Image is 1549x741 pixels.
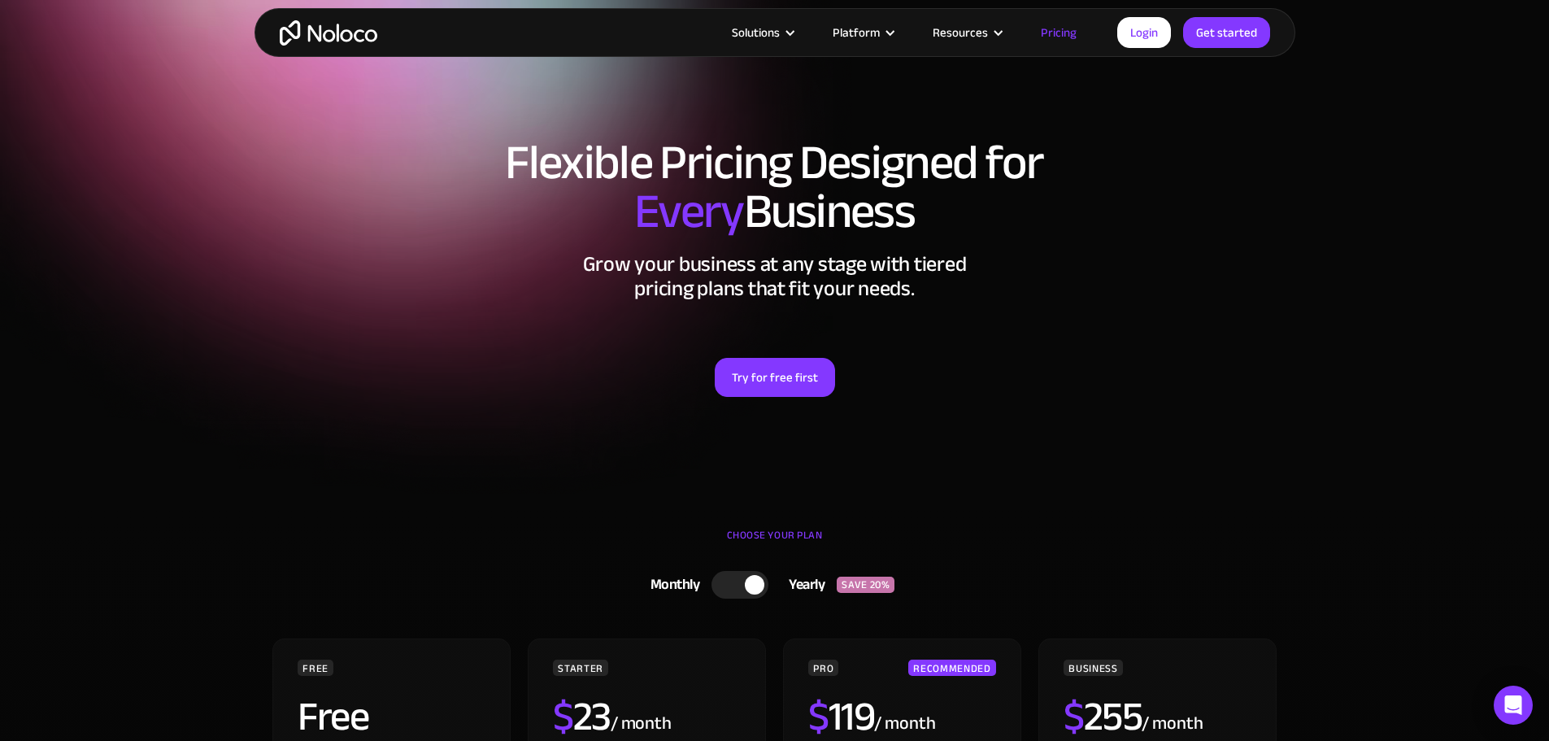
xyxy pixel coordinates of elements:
a: Try for free first [715,358,835,397]
div: Solutions [732,22,780,43]
a: home [280,20,377,46]
div: Yearly [768,573,837,597]
div: CHOOSE YOUR PLAN [271,523,1279,564]
div: / month [1142,711,1203,737]
div: Open Intercom Messenger [1494,686,1533,725]
h1: Flexible Pricing Designed for Business [271,138,1279,236]
div: Resources [933,22,988,43]
div: / month [874,711,935,737]
div: FREE [298,660,333,676]
h2: 23 [553,696,611,737]
div: Platform [812,22,912,43]
div: Platform [833,22,880,43]
h2: 119 [808,696,874,737]
h2: Grow your business at any stage with tiered pricing plans that fit your needs. [271,252,1279,301]
div: / month [611,711,672,737]
div: BUSINESS [1064,660,1122,676]
div: RECOMMENDED [908,660,995,676]
a: Pricing [1020,22,1097,43]
a: Login [1117,17,1171,48]
h2: Free [298,696,368,737]
a: Get started [1183,17,1270,48]
div: STARTER [553,660,607,676]
div: Solutions [711,22,812,43]
div: SAVE 20% [837,577,894,593]
div: PRO [808,660,838,676]
div: Monthly [630,573,712,597]
h2: 255 [1064,696,1142,737]
span: Every [634,166,744,257]
div: Resources [912,22,1020,43]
